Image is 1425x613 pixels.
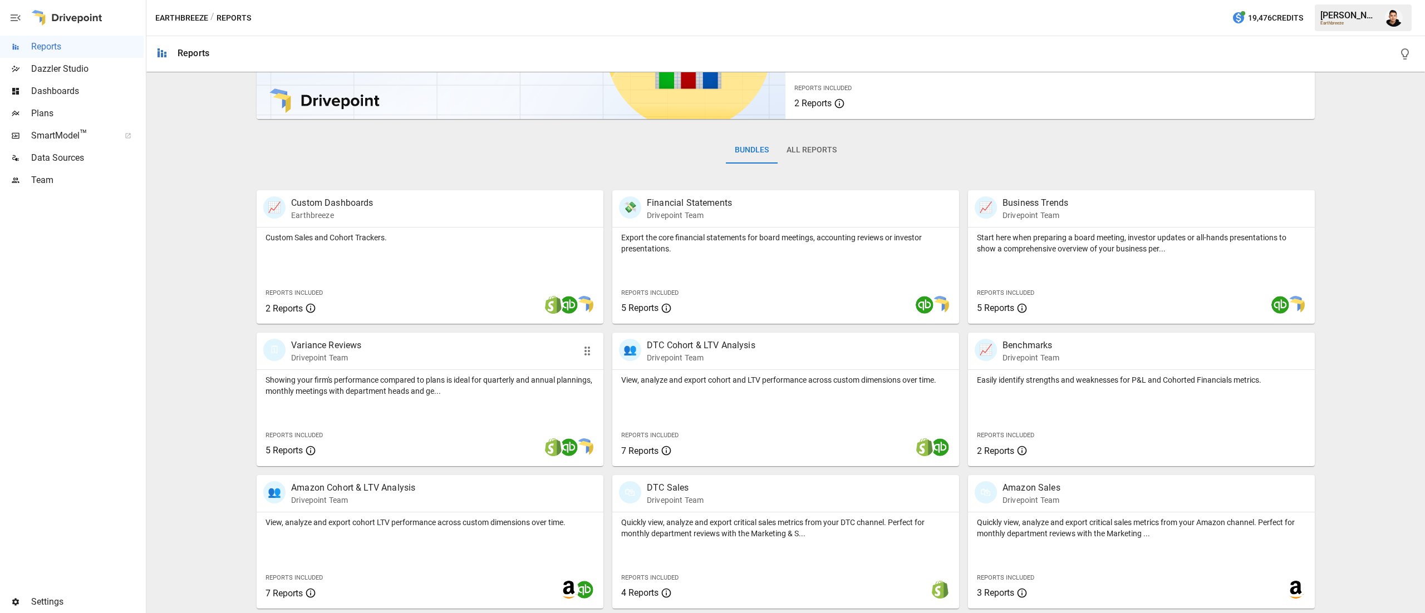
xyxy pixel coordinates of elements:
img: smart model [931,296,949,314]
p: Variance Reviews [291,339,361,352]
span: Plans [31,107,144,120]
p: Business Trends [1003,196,1068,210]
div: 📈 [975,196,997,219]
img: amazon [560,581,578,599]
span: Dashboards [31,85,144,98]
div: 🛍 [975,481,997,503]
p: Quickly view, analyze and export critical sales metrics from your DTC channel. Perfect for monthl... [621,517,950,539]
span: Reports Included [977,432,1034,439]
div: 📈 [975,339,997,361]
img: smart model [576,438,593,456]
img: quickbooks [576,581,593,599]
span: Reports Included [977,574,1034,581]
div: 🛍 [619,481,641,503]
p: Amazon Cohort & LTV Analysis [291,481,415,495]
span: Team [31,174,144,187]
span: ™ [80,127,87,141]
span: Settings [31,595,144,609]
img: shopify [931,581,949,599]
span: 2 Reports [266,303,303,314]
div: 👥 [619,339,641,361]
button: Bundles [726,137,778,164]
span: Reports Included [266,289,323,296]
button: Earthbreeze [155,11,208,25]
p: Drivepoint Team [1003,495,1060,506]
span: 2 Reports [977,446,1014,456]
span: Reports Included [621,289,679,296]
p: Drivepoint Team [1003,352,1059,363]
img: smart model [576,296,593,314]
p: View, analyze and export cohort and LTV performance across custom dimensions over time. [621,374,950,385]
p: Quickly view, analyze and export critical sales metrics from your Amazon channel. Perfect for mon... [977,517,1306,539]
span: Reports Included [977,289,1034,296]
p: Earthbreeze [291,210,374,221]
span: Dazzler Studio [31,62,144,76]
div: 💸 [619,196,641,219]
button: 19,476Credits [1227,8,1308,28]
p: Easily identify strengths and weaknesses for P&L and Cohorted Financials metrics. [977,374,1306,385]
img: quickbooks [560,438,578,456]
p: Custom Sales and Cohort Trackers. [266,232,594,243]
span: Reports Included [266,574,323,581]
p: Benchmarks [1003,339,1059,352]
span: 3 Reports [977,587,1014,598]
div: 📈 [263,196,286,219]
span: 19,476 Credits [1248,11,1303,25]
span: 5 Reports [621,303,659,313]
p: Drivepoint Team [647,210,732,221]
div: Reports [178,48,209,58]
p: Start here when preparing a board meeting, investor updates or all-hands presentations to show a ... [977,232,1306,254]
img: smart model [1287,296,1305,314]
img: quickbooks [916,296,933,314]
span: Data Sources [31,151,144,165]
p: Export the core financial statements for board meetings, accounting reviews or investor presentat... [621,232,950,254]
div: Earthbreeze [1320,21,1378,26]
span: 7 Reports [621,446,659,456]
img: quickbooks [1271,296,1289,314]
span: 5 Reports [977,303,1014,313]
img: Francisco Sanchez [1385,9,1403,27]
p: DTC Sales [647,481,704,495]
span: SmartModel [31,129,112,142]
button: Francisco Sanchez [1378,2,1409,33]
p: Amazon Sales [1003,481,1060,495]
p: View, analyze and export cohort LTV performance across custom dimensions over time. [266,517,594,528]
p: DTC Cohort & LTV Analysis [647,339,755,352]
p: Custom Dashboards [291,196,374,210]
p: Drivepoint Team [1003,210,1068,221]
img: quickbooks [560,296,578,314]
p: Financial Statements [647,196,732,210]
p: Showing your firm's performance compared to plans is ideal for quarterly and annual plannings, mo... [266,374,594,397]
p: Drivepoint Team [647,352,755,363]
img: shopify [916,438,933,456]
span: 4 Reports [621,587,659,598]
p: Drivepoint Team [647,495,704,506]
div: [PERSON_NAME] [1320,10,1378,21]
span: Reports [31,40,144,53]
div: 🗓 [263,339,286,361]
img: shopify [544,296,562,314]
img: shopify [544,438,562,456]
span: Reports Included [621,432,679,439]
div: / [210,11,214,25]
span: 2 Reports [794,98,832,108]
p: Drivepoint Team [291,495,415,506]
img: amazon [1287,581,1305,599]
span: 7 Reports [266,588,303,599]
button: All Reports [778,137,846,164]
span: Reports Included [794,85,852,92]
span: 5 Reports [266,445,303,456]
span: Reports Included [266,432,323,439]
img: quickbooks [931,438,949,456]
p: Drivepoint Team [291,352,361,363]
div: 👥 [263,481,286,503]
span: Reports Included [621,574,679,581]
